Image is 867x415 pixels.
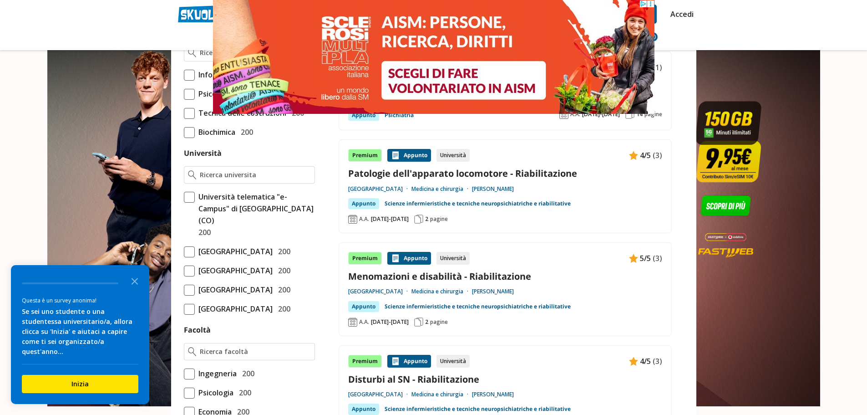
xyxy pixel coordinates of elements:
[195,284,273,296] span: [GEOGRAPHIC_DATA]
[414,318,423,327] img: Pagine
[348,110,379,121] div: Appunto
[414,215,423,224] img: Pagine
[472,391,514,398] a: [PERSON_NAME]
[636,111,643,118] span: 14
[348,198,379,209] div: Appunto
[670,5,690,24] a: Accedi
[274,303,290,315] span: 200
[653,61,662,73] span: (1)
[184,325,211,335] label: Facoltà
[195,107,286,119] span: Tecnica delle costruzioni
[348,301,379,312] div: Appunto
[387,355,431,368] div: Appunto
[391,254,400,263] img: Appunti contenuto
[625,110,634,119] img: Pagine
[348,288,411,295] a: [GEOGRAPHIC_DATA]
[653,252,662,264] span: (3)
[195,126,235,138] span: Biochimica
[371,215,409,223] span: [DATE]-[DATE]
[195,303,273,315] span: [GEOGRAPHIC_DATA]
[430,318,448,326] span: pagine
[11,265,149,404] div: Survey
[348,185,411,193] a: [GEOGRAPHIC_DATA]
[274,246,290,257] span: 200
[22,307,138,357] div: Se sei uno studente o una studentessa universitario/a, allora clicca su 'Inizia' e aiutaci a capi...
[436,252,470,265] div: Università
[348,391,411,398] a: [GEOGRAPHIC_DATA]
[274,284,290,296] span: 200
[348,149,382,162] div: Premium
[195,387,233,399] span: Psicologia
[640,149,651,161] span: 4/5
[22,296,138,305] div: Questa è un survey anonima!
[385,198,571,209] a: Scienze infermieristiche e tecniche neuropsichiatriche e riabilitative
[348,252,382,265] div: Premium
[430,215,448,223] span: pagine
[188,347,197,356] img: Ricerca facoltà
[629,254,638,263] img: Appunti contenuto
[411,288,472,295] a: Medicina e chirurgia
[653,149,662,161] span: (3)
[371,318,409,326] span: [DATE]-[DATE]
[184,148,222,158] label: Università
[188,48,197,57] img: Ricerca materia o esame
[570,111,580,118] span: A.A.
[411,185,472,193] a: Medicina e chirurgia
[425,215,428,223] span: 2
[640,355,651,367] span: 4/5
[387,252,431,265] div: Appunto
[348,270,662,282] a: Menomazioni e disabilità - Riabilitazione
[359,318,369,326] span: A.A.
[348,404,379,415] div: Appunto
[385,301,571,312] a: Scienze infermieristiche e tecniche neuropsichiatriche e riabilitative
[348,355,382,368] div: Premium
[391,151,400,160] img: Appunti contenuto
[195,88,267,100] span: Psicologia generale
[200,48,310,57] input: Ricerca materia o esame
[195,226,211,238] span: 200
[22,375,138,393] button: Inizia
[195,69,239,81] span: Informatica
[559,110,568,119] img: Anno accademico
[411,391,472,398] a: Medicina e chirurgia
[472,185,514,193] a: [PERSON_NAME]
[348,318,357,327] img: Anno accademico
[195,265,273,277] span: [GEOGRAPHIC_DATA]
[425,318,428,326] span: 2
[348,167,662,179] a: Patologie dell'apparato locomotore - Riabilitazione
[188,170,197,179] img: Ricerca universita
[274,265,290,277] span: 200
[200,170,310,179] input: Ricerca universita
[359,215,369,223] span: A.A.
[582,111,620,118] span: [DATE]-[DATE]
[653,355,662,367] span: (3)
[385,404,571,415] a: Scienze infermieristiche e tecniche neuropsichiatriche e riabilitative
[235,387,251,399] span: 200
[385,110,414,121] a: Psichiatria
[200,347,310,356] input: Ricerca facoltà
[195,246,273,257] span: [GEOGRAPHIC_DATA]
[644,111,662,118] span: pagine
[629,151,638,160] img: Appunti contenuto
[238,368,254,379] span: 200
[436,355,470,368] div: Università
[472,288,514,295] a: [PERSON_NAME]
[629,357,638,366] img: Appunti contenuto
[348,215,357,224] img: Anno accademico
[237,126,253,138] span: 200
[195,191,315,226] span: Università telematica "e-Campus" di [GEOGRAPHIC_DATA] (CO)
[195,368,237,379] span: Ingegneria
[126,272,144,290] button: Close the survey
[387,149,431,162] div: Appunto
[640,252,651,264] span: 5/5
[391,357,400,366] img: Appunti contenuto
[348,373,662,385] a: Disturbi al SN - Riabilitazione
[436,149,470,162] div: Università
